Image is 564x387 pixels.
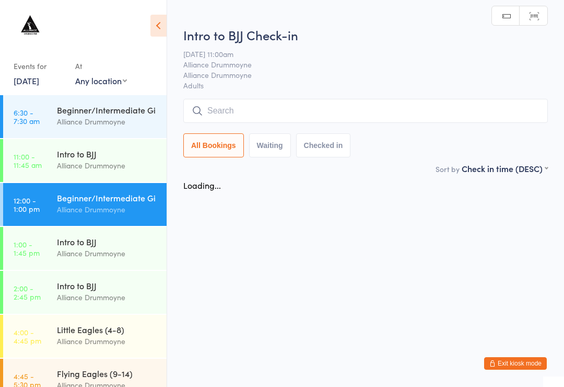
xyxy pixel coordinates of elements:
time: 11:00 - 11:45 am [14,152,42,169]
div: Alliance Drummoyne [57,116,158,128]
a: 11:00 -11:45 amIntro to BJJAlliance Drummoyne [3,139,167,182]
div: Loading... [183,179,221,191]
div: Alliance Drummoyne [57,160,158,172]
div: Beginner/Intermediate Gi [57,104,158,116]
a: 4:00 -4:45 pmLittle Eagles (4-8)Alliance Drummoyne [3,315,167,358]
div: Beginner/Intermediate Gi [57,192,158,203]
div: Alliance Drummoyne [57,335,158,347]
img: Alliance Drummoyne [10,8,50,47]
button: Waiting [249,133,291,157]
button: All Bookings [183,133,244,157]
div: Intro to BJJ [57,148,158,160]
div: Intro to BJJ [57,280,158,291]
span: Alliance Drummoyne [183,59,532,70]
button: Checked in [296,133,351,157]
span: [DATE] 11:00am [183,49,532,59]
span: Adults [183,80,548,90]
a: [DATE] [14,75,39,86]
div: Alliance Drummoyne [57,247,158,259]
div: At [75,58,127,75]
div: Alliance Drummoyne [57,291,158,303]
div: Flying Eagles (9-14) [57,368,158,379]
div: Check in time (DESC) [462,163,548,174]
time: 1:00 - 1:45 pm [14,240,40,257]
a: 1:00 -1:45 pmIntro to BJJAlliance Drummoyne [3,227,167,270]
label: Sort by [436,164,460,174]
button: Exit kiosk mode [484,357,547,370]
div: Any location [75,75,127,86]
time: 4:00 - 4:45 pm [14,328,41,345]
a: 6:30 -7:30 amBeginner/Intermediate GiAlliance Drummoyne [3,95,167,138]
span: Alliance Drummoyne [183,70,532,80]
div: Alliance Drummoyne [57,203,158,215]
a: 2:00 -2:45 pmIntro to BJJAlliance Drummoyne [3,271,167,314]
input: Search [183,99,548,123]
time: 12:00 - 1:00 pm [14,196,40,213]
time: 6:30 - 7:30 am [14,108,40,125]
div: Events for [14,58,65,75]
time: 2:00 - 2:45 pm [14,284,41,301]
div: Intro to BJJ [57,236,158,247]
a: 12:00 -1:00 pmBeginner/Intermediate GiAlliance Drummoyne [3,183,167,226]
h2: Intro to BJJ Check-in [183,26,548,43]
div: Little Eagles (4-8) [57,324,158,335]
